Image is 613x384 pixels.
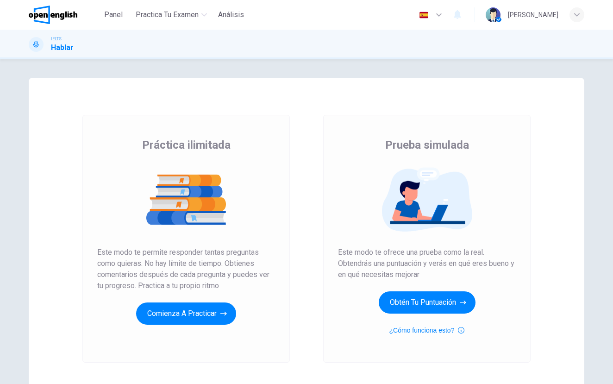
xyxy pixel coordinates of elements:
[338,247,516,280] span: Este modo te ofrece una prueba como la real. Obtendrás una puntuación y verás en qué eres bueno y...
[29,6,99,24] a: OpenEnglish logo
[104,9,123,20] span: Panel
[29,6,77,24] img: OpenEnglish logo
[136,9,199,20] span: Practica tu examen
[218,9,244,20] span: Análisis
[389,325,465,336] button: ¿Cómo funciona esto?
[214,6,248,23] button: Análisis
[379,291,475,314] button: Obtén tu puntuación
[486,7,500,22] img: Profile picture
[97,247,275,291] span: Este modo te permite responder tantas preguntas como quieras. No hay límite de tiempo. Obtienes c...
[132,6,211,23] button: Practica tu examen
[136,302,236,325] button: Comienza a practicar
[51,36,62,42] span: IELTS
[99,6,128,23] button: Panel
[385,138,469,152] span: Prueba simulada
[418,12,430,19] img: es
[508,9,558,20] div: [PERSON_NAME]
[142,138,231,152] span: Práctica ilimitada
[51,42,74,53] h1: Hablar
